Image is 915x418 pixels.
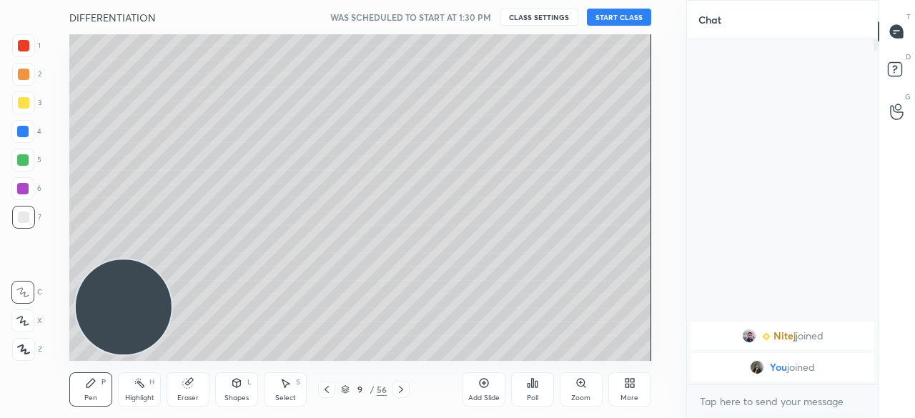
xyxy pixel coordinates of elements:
[296,379,300,386] div: S
[742,329,756,343] img: 2521f5d2549f4815be32dd30f02c338e.jpg
[12,206,41,229] div: 7
[587,9,651,26] button: START CLASS
[149,379,154,386] div: H
[906,11,911,22] p: T
[620,394,638,402] div: More
[84,394,97,402] div: Pen
[12,63,41,86] div: 2
[102,379,106,386] div: P
[224,394,249,402] div: Shapes
[247,379,252,386] div: L
[468,394,500,402] div: Add Slide
[11,120,41,143] div: 4
[12,34,41,57] div: 1
[177,394,199,402] div: Eraser
[500,9,578,26] button: CLASS SETTINGS
[275,394,296,402] div: Select
[352,385,367,394] div: 9
[11,177,41,200] div: 6
[527,394,538,402] div: Poll
[770,362,787,373] span: You
[12,338,42,361] div: Z
[571,394,590,402] div: Zoom
[330,11,491,24] h5: WAS SCHEDULED TO START AT 1:30 PM
[905,91,911,102] p: G
[11,309,42,332] div: X
[69,11,156,24] h4: DIFFERENTIATION
[750,360,764,374] img: 518721ee46394fa1bc4d5539d7907d7d.jpg
[906,51,911,62] p: D
[796,330,823,342] span: joined
[12,91,41,114] div: 3
[787,362,815,373] span: joined
[370,385,374,394] div: /
[762,332,771,341] img: Learner_Badge_beginner_1_8b307cf2a0.svg
[11,281,42,304] div: C
[773,330,796,342] span: Nitej
[687,319,878,384] div: grid
[125,394,154,402] div: Highlight
[687,1,733,39] p: Chat
[11,149,41,171] div: 5
[377,383,387,396] div: 56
